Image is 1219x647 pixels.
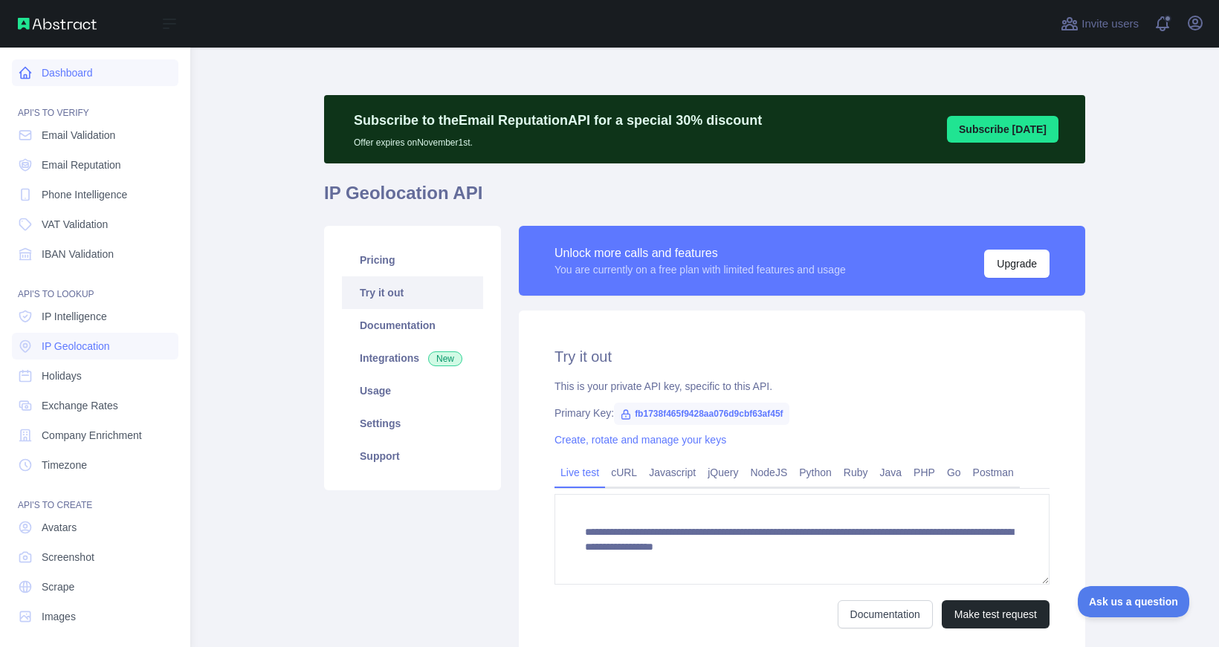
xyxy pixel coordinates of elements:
span: Phone Intelligence [42,187,127,202]
a: Pricing [342,244,483,276]
span: IP Intelligence [42,309,107,324]
a: Scrape [12,573,178,600]
span: IP Geolocation [42,339,110,354]
a: Python [793,461,838,484]
div: API'S TO LOOKUP [12,270,178,300]
button: Upgrade [984,250,1050,278]
a: Usage [342,374,483,407]
p: Offer expires on November 1st. [354,131,762,149]
a: Screenshot [12,544,178,570]
a: Email Validation [12,122,178,149]
a: Try it out [342,276,483,309]
h2: Try it out [554,346,1050,367]
a: Live test [554,461,605,484]
span: Email Validation [42,128,115,143]
span: Scrape [42,579,74,594]
p: Subscribe to the Email Reputation API for a special 30 % discount [354,110,762,131]
a: Integrations New [342,342,483,374]
div: Primary Key: [554,406,1050,420]
iframe: Toggle Customer Support [1078,586,1189,617]
a: Dashboard [12,59,178,86]
span: fb1738f465f9428aa076d9cbf63af45f [614,403,789,425]
a: VAT Validation [12,211,178,238]
a: NodeJS [744,461,793,484]
a: Exchange Rates [12,392,178,419]
span: Invite users [1081,16,1139,33]
a: Support [342,440,483,472]
span: Avatars [42,520,77,535]
span: New [428,351,462,366]
a: jQuery [702,461,744,484]
span: Company Enrichment [42,428,142,443]
a: IP Geolocation [12,333,178,360]
a: IBAN Validation [12,241,178,267]
a: cURL [605,461,643,484]
a: Timezone [12,452,178,478]
div: API'S TO VERIFY [12,89,178,119]
a: Avatars [12,514,178,541]
span: Email Reputation [42,157,121,172]
span: VAT Validation [42,217,108,232]
a: Documentation [342,309,483,342]
div: This is your private API key, specific to this API. [554,379,1050,394]
button: Make test request [942,600,1050,628]
h1: IP Geolocation API [324,181,1085,217]
span: Screenshot [42,550,94,565]
button: Subscribe [DATE] [947,116,1058,143]
a: Settings [342,407,483,440]
span: IBAN Validation [42,247,114,261]
button: Invite users [1058,12,1142,36]
a: Create, rotate and manage your keys [554,434,726,446]
a: Images [12,603,178,630]
a: Email Reputation [12,152,178,178]
a: PHP [908,461,941,484]
a: Javascript [643,461,702,484]
a: Go [941,461,967,484]
a: Documentation [838,600,933,628]
a: Company Enrichment [12,422,178,449]
span: Images [42,609,76,624]
div: You are currently on a free plan with limited features and usage [554,262,846,277]
a: Java [874,461,908,484]
img: Abstract API [18,18,97,30]
a: Phone Intelligence [12,181,178,208]
span: Holidays [42,368,82,383]
span: Exchange Rates [42,398,118,413]
a: Ruby [838,461,874,484]
span: Timezone [42,458,87,472]
div: API'S TO CREATE [12,481,178,511]
a: IP Intelligence [12,303,178,330]
a: Postman [967,461,1020,484]
div: Unlock more calls and features [554,244,846,262]
a: Holidays [12,362,178,389]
